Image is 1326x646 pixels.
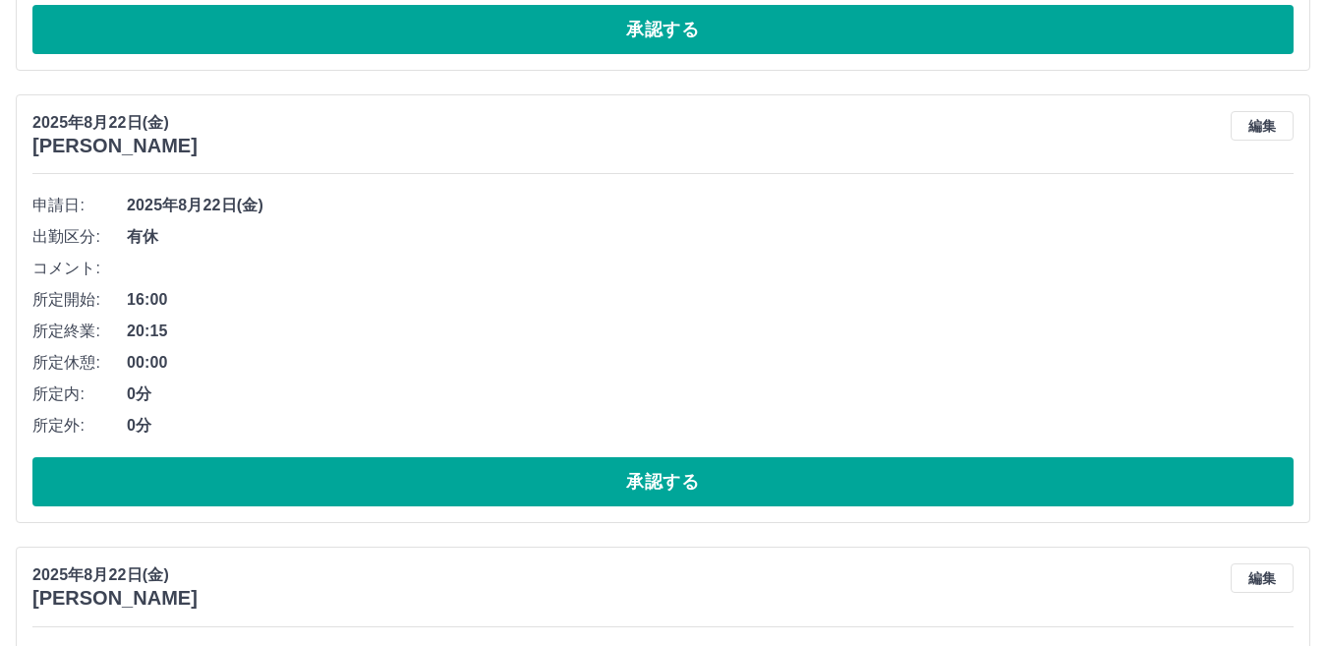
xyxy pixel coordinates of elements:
button: 承認する [32,457,1294,506]
span: 0分 [127,414,1294,438]
button: 承認する [32,5,1294,54]
button: 編集 [1231,111,1294,141]
span: コメント: [32,257,127,280]
h3: [PERSON_NAME] [32,587,198,610]
span: 所定内: [32,382,127,406]
span: 0分 [127,382,1294,406]
span: 所定終業: [32,320,127,343]
span: 所定開始: [32,288,127,312]
button: 編集 [1231,563,1294,593]
h3: [PERSON_NAME] [32,135,198,157]
span: 申請日: [32,194,127,217]
p: 2025年8月22日(金) [32,563,198,587]
span: 所定休憩: [32,351,127,375]
span: 00:00 [127,351,1294,375]
span: 16:00 [127,288,1294,312]
span: 出勤区分: [32,225,127,249]
span: 2025年8月22日(金) [127,194,1294,217]
span: 20:15 [127,320,1294,343]
p: 2025年8月22日(金) [32,111,198,135]
span: 所定外: [32,414,127,438]
span: 有休 [127,225,1294,249]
